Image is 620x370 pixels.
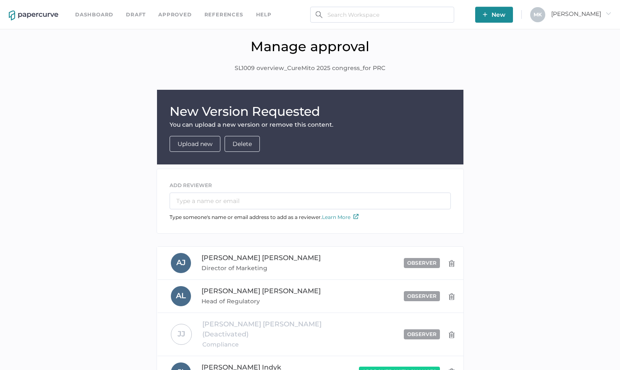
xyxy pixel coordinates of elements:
span: J J [178,329,185,339]
button: Delete [225,136,260,152]
span: Type someone's name or email address to add as a reviewer. [170,214,358,220]
span: Head of Regulatory [201,296,328,306]
span: A J [176,258,186,267]
img: external-link-icon.7ec190a1.svg [353,214,358,219]
span: A L [176,291,186,300]
h1: Manage approval [6,38,614,55]
img: papercurve-logo-colour.7244d18c.svg [9,10,58,21]
span: ADD REVIEWER [170,182,212,188]
img: plus-white.e19ec114.svg [483,12,487,17]
img: delete [448,293,455,300]
a: Upload new [178,140,212,148]
h1: New Version Requested [170,102,451,121]
a: Learn More [322,214,358,220]
a: References [204,10,243,19]
span: observer [407,260,437,266]
span: observer [407,293,437,299]
span: M K [534,11,542,18]
span: New [483,7,505,23]
a: Draft [126,10,146,19]
span: Compliance [202,339,345,349]
button: Upload new [170,136,220,152]
img: delete [448,260,455,267]
img: search.bf03fe8b.svg [316,11,322,18]
input: Type a name or email [170,193,451,209]
img: delete [448,331,455,338]
a: Dashboard [75,10,113,19]
span: [PERSON_NAME] [PERSON_NAME] [201,287,321,295]
div: help [256,10,272,19]
button: New [475,7,513,23]
input: Search Workspace [310,7,454,23]
span: SL1009 overview_CureMito 2025 congress_for PRC [235,64,385,73]
span: [PERSON_NAME] [551,10,611,18]
span: [PERSON_NAME] [PERSON_NAME] [201,254,321,262]
span: observer [407,331,437,337]
a: Approved [158,10,191,19]
span: Director of Marketing [201,263,328,273]
span: [PERSON_NAME] [PERSON_NAME] (Deactivated) [202,320,322,338]
div: You can upload a new version or remove this content. [170,121,451,128]
i: arrow_right [605,10,611,16]
span: Delete [233,136,252,151]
